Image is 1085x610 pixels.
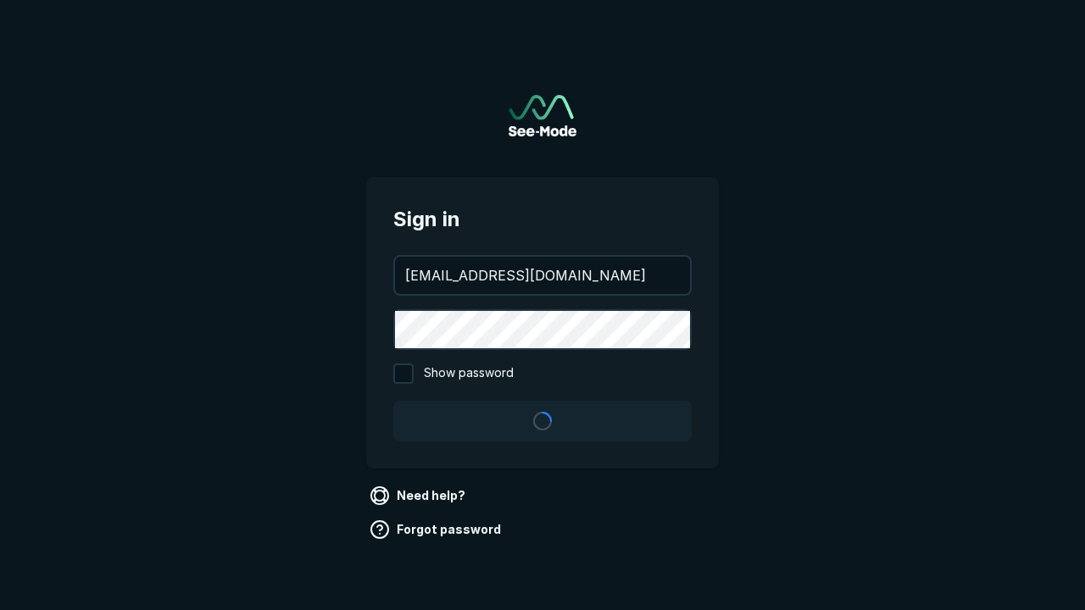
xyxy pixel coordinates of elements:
img: See-Mode Logo [509,95,576,136]
a: Need help? [366,482,472,509]
a: Forgot password [366,516,508,543]
span: Show password [424,363,514,384]
a: Go to sign in [509,95,576,136]
input: your@email.com [395,257,690,294]
span: Sign in [393,204,692,235]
